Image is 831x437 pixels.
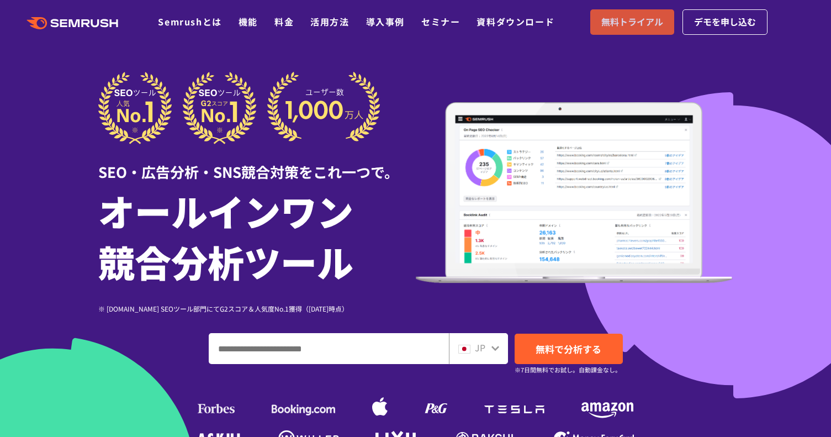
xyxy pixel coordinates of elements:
[239,15,258,28] a: 機能
[515,365,621,375] small: ※7日間無料でお試し。自動課金なし。
[366,15,405,28] a: 導入事例
[694,15,756,29] span: デモを申し込む
[274,15,294,28] a: 料金
[477,15,554,28] a: 資料ダウンロード
[515,334,623,364] a: 無料で分析する
[158,15,221,28] a: Semrushとは
[601,15,663,29] span: 無料トライアル
[98,185,416,287] h1: オールインワン 競合分析ツール
[590,9,674,35] a: 無料トライアル
[209,334,448,364] input: ドメイン、キーワードまたはURLを入力してください
[421,15,460,28] a: セミナー
[536,342,601,356] span: 無料で分析する
[98,144,416,182] div: SEO・広告分析・SNS競合対策をこれ一つで。
[310,15,349,28] a: 活用方法
[682,9,768,35] a: デモを申し込む
[98,303,416,314] div: ※ [DOMAIN_NAME] SEOツール部門にてG2スコア＆人気度No.1獲得（[DATE]時点）
[475,341,485,354] span: JP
